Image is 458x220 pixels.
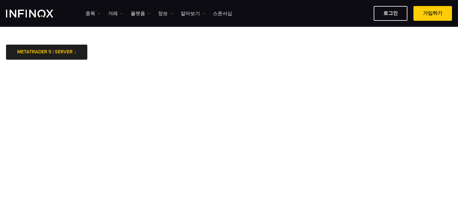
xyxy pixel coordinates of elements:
a: 알아보기 [181,10,205,17]
a: INFINOX Logo [6,10,67,17]
a: 정보 [158,10,173,17]
a: 가입하기 [413,6,452,21]
a: 플랫폼 [131,10,151,17]
a: METATRADER 5 | SERVER ↓ [6,45,87,59]
a: 거래 [108,10,123,17]
a: 스폰서십 [213,10,232,17]
a: 로그인 [374,6,407,21]
a: 종목 [86,10,101,17]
